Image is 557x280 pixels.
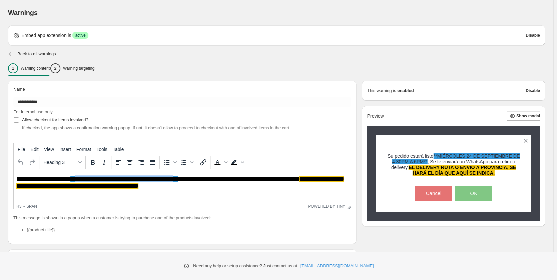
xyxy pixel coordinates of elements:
[526,33,540,38] span: Disable
[124,157,135,168] button: Align center
[26,157,38,168] button: Redo
[22,125,289,130] span: If checked, the app shows a confirmation warning popup. If not, it doesn't allow to proceed to ch...
[516,113,540,119] span: Show modal
[308,204,346,209] a: Powered by Tiny
[15,157,26,168] button: Undo
[8,61,50,75] button: 1Warning content
[96,147,107,152] span: Tools
[87,157,98,168] button: Bold
[398,87,414,94] strong: enabled
[76,147,91,152] span: Format
[31,147,39,152] span: Edit
[367,113,384,119] h2: Preview
[507,111,540,121] button: Show modal
[197,157,209,168] button: Insert/edit link
[41,157,84,168] button: Formats
[50,61,94,75] button: 2Warning targeting
[113,157,124,168] button: Align left
[13,215,351,221] p: This message is shown in a popup when a customer is trying to purchase one of the products involved:
[18,147,25,152] span: File
[526,88,540,93] span: Disable
[392,153,520,164] span: **MIÉRCOLES 24 DE SEPTIEMBRE DE 4:30PM A 6PM**
[526,86,540,95] button: Disable
[27,227,351,233] li: {{product.title}}
[50,63,60,73] div: 2
[8,9,38,16] span: Warnings
[44,147,54,152] span: View
[388,153,520,176] h3: Su pedido estará listo , Se te enviará un WhatsApp para retiro o delivery.
[161,157,178,168] div: Bullet list
[415,186,452,201] button: Cancel
[135,157,147,168] button: Align right
[8,63,18,73] div: 1
[14,169,351,203] iframe: Rich Text Area
[13,109,53,114] span: For internal use only.
[113,147,124,152] span: Table
[98,157,110,168] button: Italic
[22,117,88,122] span: Allow checkout for items involved?
[63,66,94,71] p: Warning targeting
[367,87,396,94] p: This warning is
[212,157,228,168] div: Text color
[26,204,37,209] div: span
[301,263,374,269] a: [EMAIL_ADDRESS][DOMAIN_NAME]
[455,186,492,201] button: OK
[23,204,25,209] div: »
[345,203,351,209] div: Resize
[21,66,50,71] p: Warning content
[43,160,76,165] span: Heading 3
[16,204,21,209] div: h3
[59,147,71,152] span: Insert
[147,157,158,168] button: Justify
[228,157,245,168] div: Background color
[409,165,516,176] span: EL DELIVERY RUTA O ENVÍO A PROVINCIA, SE HARÁ EL DÍA QUE AQUÍ SE INDICA.
[526,31,540,40] button: Disable
[75,33,85,38] span: active
[178,157,194,168] div: Numbered list
[21,32,71,39] p: Embed app extension is
[13,87,25,92] span: Name
[17,51,56,57] h2: Back to all warnings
